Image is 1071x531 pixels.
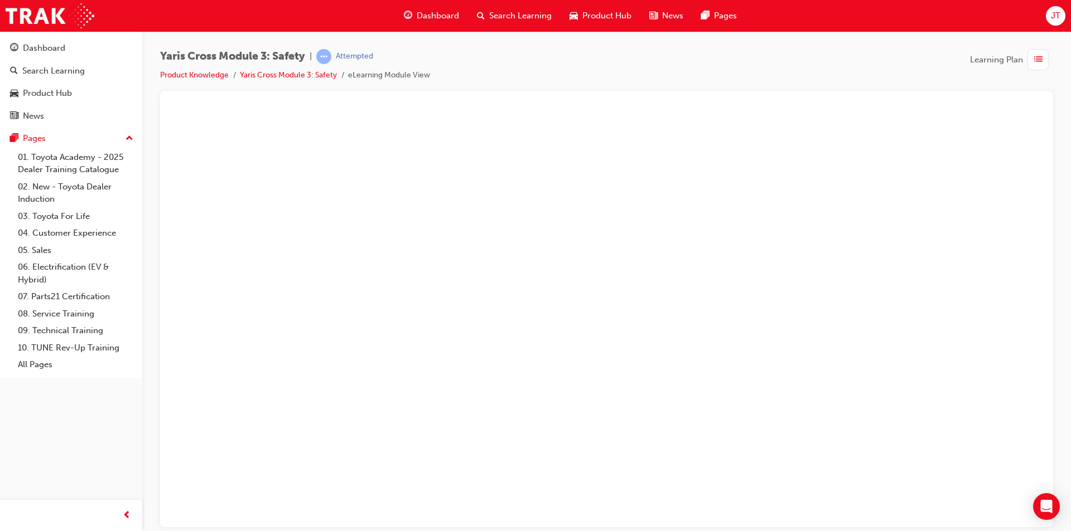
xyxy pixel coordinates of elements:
span: Yaris Cross Module 3: Safety [160,50,305,63]
span: search-icon [10,66,18,76]
a: news-iconNews [640,4,692,27]
span: Search Learning [489,9,552,22]
a: Dashboard [4,38,138,59]
span: Pages [714,9,737,22]
div: Dashboard [23,42,65,55]
a: 06. Electrification (EV & Hybrid) [13,259,138,288]
button: DashboardSearch LearningProduct HubNews [4,36,138,128]
span: | [310,50,312,63]
span: learningRecordVerb_ATTEMPT-icon [316,49,331,64]
span: list-icon [1034,53,1043,67]
a: 04. Customer Experience [13,225,138,242]
a: guage-iconDashboard [395,4,468,27]
a: Product Hub [4,83,138,104]
a: 09. Technical Training [13,322,138,339]
a: search-iconSearch Learning [468,4,561,27]
span: prev-icon [123,509,131,523]
a: 08. Service Training [13,305,138,323]
div: Attempted [336,51,373,62]
span: news-icon [649,9,658,23]
span: search-icon [477,9,485,23]
a: Product Knowledge [160,70,229,80]
a: All Pages [13,356,138,373]
button: Pages [4,128,138,149]
a: 10. TUNE Rev-Up Training [13,339,138,357]
span: up-icon [126,131,133,146]
div: Product Hub [23,87,72,100]
span: pages-icon [10,134,18,144]
div: Search Learning [22,65,85,77]
span: Dashboard [417,9,459,22]
button: JT [1046,6,1065,26]
a: 03. Toyota For Life [13,208,138,225]
a: car-iconProduct Hub [561,4,640,27]
a: Search Learning [4,61,138,81]
a: pages-iconPages [692,4,746,27]
button: Learning Plan [970,49,1053,70]
a: 01. Toyota Academy - 2025 Dealer Training Catalogue [13,149,138,178]
span: News [662,9,683,22]
span: guage-icon [404,9,412,23]
li: eLearning Module View [348,69,430,82]
span: car-icon [570,9,578,23]
span: JT [1051,9,1060,22]
span: pages-icon [701,9,710,23]
div: News [23,110,44,123]
a: 02. New - Toyota Dealer Induction [13,178,138,208]
a: 07. Parts21 Certification [13,288,138,305]
a: News [4,106,138,126]
div: Open Intercom Messenger [1033,493,1060,520]
a: Yaris Cross Module 3: Safety [240,70,337,80]
img: Trak [6,3,94,28]
span: guage-icon [10,43,18,53]
a: 05. Sales [13,242,138,259]
span: Learning Plan [970,53,1023,66]
span: Product Hub [582,9,631,22]
span: news-icon [10,111,18,121]
span: car-icon [10,89,18,99]
div: Pages [23,132,46,145]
